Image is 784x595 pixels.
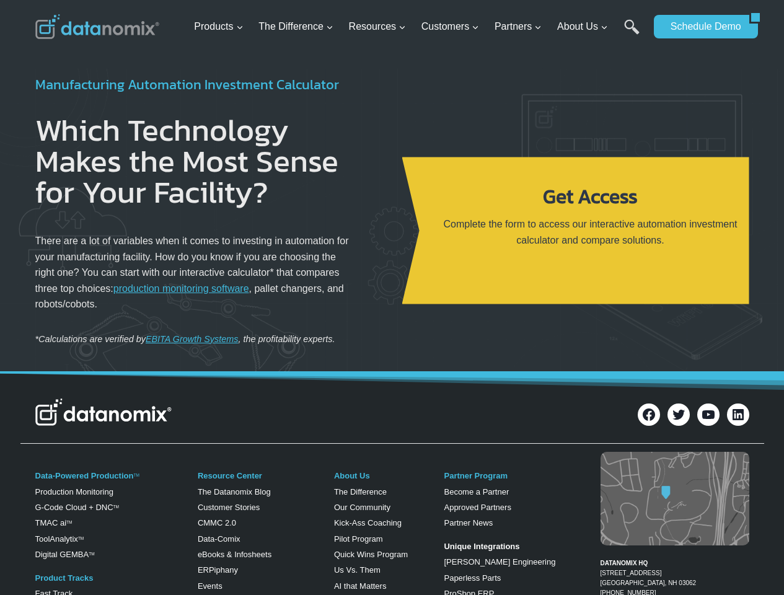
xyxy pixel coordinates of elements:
a: Events [198,581,222,591]
a: Resource Center [198,471,262,480]
a: Digital GEMBATM [35,550,95,559]
span: About Us [557,19,608,35]
a: Our Community [334,503,390,512]
a: ToolAnalytix [35,534,78,544]
a: Approved Partners [444,503,511,512]
a: Partner Program [444,471,508,480]
a: ERPiphany [198,565,238,575]
p: Complete the form to access our interactive automation investment calculator and compare solutions. [442,216,739,248]
a: Production Monitoring [35,487,113,496]
em: *Calculations are verified by , the profitability experts. [35,334,335,344]
a: Search [624,19,640,47]
sup: TM [113,505,119,509]
h1: Which Technology Makes the Most Sense for Your Facility? [35,115,353,208]
img: Datanomix map image [601,452,749,545]
a: TMAC aiTM [35,518,73,527]
h4: Manufacturing Automation Investment Calculator [35,74,382,95]
p: There are a lot of variables when it comes to investing in automation for your manufacturing faci... [35,223,353,312]
img: Datanomix [35,14,159,39]
a: Quick Wins Program [334,550,408,559]
a: Customer Stories [198,503,260,512]
a: EBITA Growth Systems [146,334,239,344]
a: TM [133,473,139,477]
nav: Primary Navigation [189,7,648,47]
a: TM [78,536,84,540]
a: Partner News [444,518,493,527]
a: The Difference [334,487,387,496]
strong: Unique Integrations [444,542,519,551]
span: Customers [421,19,479,35]
a: Product Tracks [35,573,94,583]
sup: TM [89,552,94,556]
a: About Us [334,471,370,480]
strong: Get Access [543,182,638,211]
span: Products [194,19,243,35]
a: AI that Matters [334,581,387,591]
span: Partners [495,19,542,35]
span: The Difference [258,19,333,35]
a: G-Code Cloud + DNCTM [35,503,119,512]
a: The Datanomix Blog [198,487,271,496]
span: Resources [349,19,406,35]
a: Data-Powered Production [35,471,134,480]
strong: DATANOMIX HQ [601,560,648,566]
a: Become a Partner [444,487,509,496]
img: Datanomix Logo [35,399,172,426]
a: eBooks & Infosheets [198,550,271,559]
a: Kick-Ass Coaching [334,518,402,527]
a: Schedule Demo [654,15,749,38]
a: Pilot Program [334,534,383,544]
a: [PERSON_NAME] Engineering [444,557,555,566]
a: [STREET_ADDRESS][GEOGRAPHIC_DATA], NH 03062 [601,570,697,586]
sup: TM [66,520,72,524]
a: Paperless Parts [444,573,501,583]
a: CMMC 2.0 [198,518,236,527]
a: Us Vs. Them [334,565,381,575]
a: Data-Comix [198,534,240,544]
a: production monitoring software [113,283,249,294]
